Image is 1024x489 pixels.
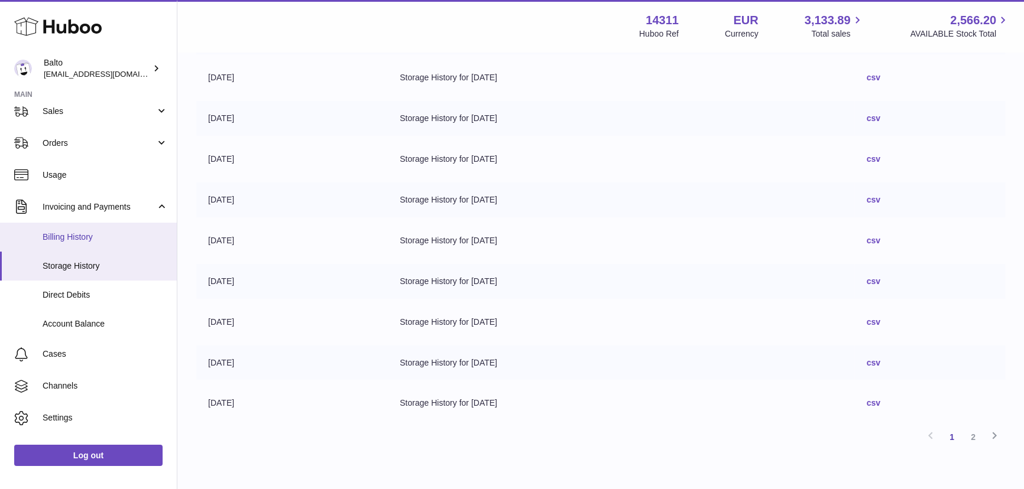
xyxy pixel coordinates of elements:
[910,28,1010,40] span: AVAILABLE Stock Total
[43,318,168,330] span: Account Balance
[196,386,388,420] td: [DATE]
[196,223,388,258] td: [DATE]
[941,426,963,448] a: 1
[805,12,864,40] a: 3,133.89 Total sales
[950,12,996,28] span: 2,566.20
[43,106,155,117] span: Sales
[725,28,759,40] div: Currency
[196,101,388,136] td: [DATE]
[196,142,388,177] td: [DATE]
[388,386,854,420] td: Storage History for [DATE]
[866,358,880,367] a: csv
[388,142,854,177] td: Storage History for [DATE]
[388,345,854,380] td: Storage History for [DATE]
[196,60,388,95] td: [DATE]
[44,57,150,80] div: Balto
[196,264,388,299] td: [DATE]
[866,113,880,123] a: csv
[43,232,168,243] span: Billing History
[910,12,1010,40] a: 2,566.20 AVAILABLE Stock Total
[866,154,880,164] a: csv
[43,412,168,423] span: Settings
[43,201,155,213] span: Invoicing and Payments
[388,264,854,299] td: Storage History for [DATE]
[43,260,168,272] span: Storage History
[43,169,168,181] span: Usage
[811,28,864,40] span: Total sales
[963,426,984,448] a: 2
[388,101,854,136] td: Storage History for [DATE]
[866,317,880,327] a: csv
[646,12,679,28] strong: 14311
[388,182,854,217] td: Storage History for [DATE]
[866,195,880,204] a: csv
[43,380,168,392] span: Channels
[388,223,854,258] td: Storage History for [DATE]
[388,60,854,95] td: Storage History for [DATE]
[14,445,163,466] a: Log out
[805,12,851,28] span: 3,133.89
[388,305,854,340] td: Storage History for [DATE]
[43,348,168,360] span: Cases
[196,305,388,340] td: [DATE]
[866,276,880,286] a: csv
[866,398,880,407] a: csv
[14,60,32,77] img: internalAdmin-14311@internal.huboo.com
[43,289,168,301] span: Direct Debits
[196,182,388,217] td: [DATE]
[733,12,758,28] strong: EUR
[196,345,388,380] td: [DATE]
[44,69,174,79] span: [EMAIL_ADDRESS][DOMAIN_NAME]
[639,28,679,40] div: Huboo Ref
[866,236,880,245] a: csv
[866,73,880,82] a: csv
[43,138,155,149] span: Orders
